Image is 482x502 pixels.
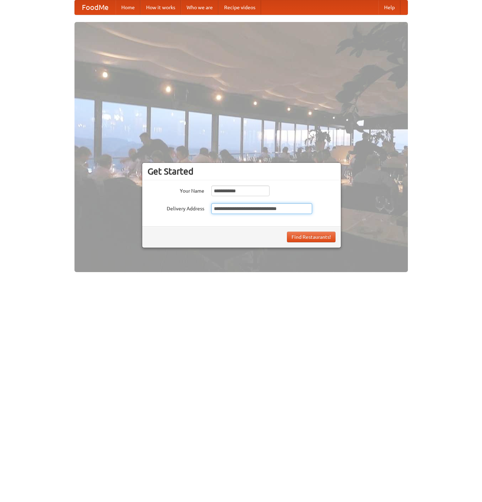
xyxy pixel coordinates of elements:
button: Find Restaurants! [287,232,336,242]
a: How it works [140,0,181,15]
a: Home [116,0,140,15]
label: Delivery Address [148,203,204,212]
h3: Get Started [148,166,336,177]
a: Help [378,0,400,15]
a: FoodMe [75,0,116,15]
a: Recipe videos [218,0,261,15]
a: Who we are [181,0,218,15]
label: Your Name [148,186,204,194]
